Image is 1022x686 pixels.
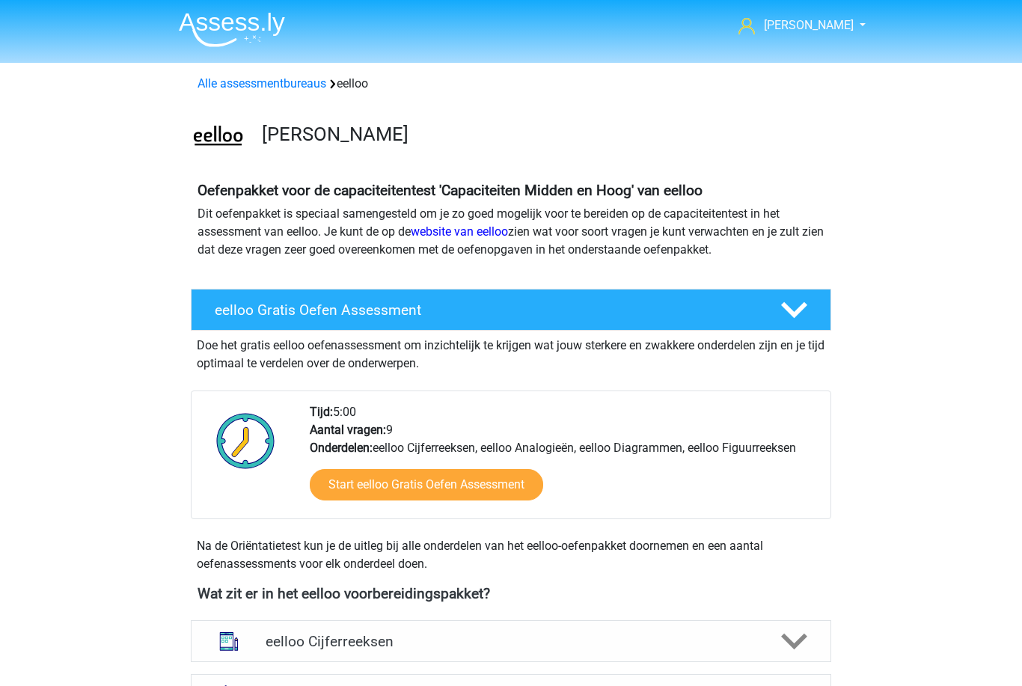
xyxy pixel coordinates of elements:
[310,441,373,455] b: Onderdelen:
[732,16,855,34] a: [PERSON_NAME]
[179,12,285,47] img: Assessly
[185,620,837,662] a: cijferreeksen eelloo Cijferreeksen
[198,585,824,602] h4: Wat zit er in het eelloo voorbereidingspakket?
[192,111,245,164] img: eelloo.png
[191,331,831,373] div: Doe het gratis eelloo oefenassessment om inzichtelijk te krijgen wat jouw sterkere en zwakkere on...
[310,423,386,437] b: Aantal vragen:
[215,301,756,319] h4: eelloo Gratis Oefen Assessment
[764,18,854,32] span: [PERSON_NAME]
[191,537,831,573] div: Na de Oriëntatietest kun je de uitleg bij alle onderdelen van het eelloo-oefenpakket doornemen en...
[310,469,543,500] a: Start eelloo Gratis Oefen Assessment
[198,205,824,259] p: Dit oefenpakket is speciaal samengesteld om je zo goed mogelijk voor te bereiden op de capaciteit...
[208,403,284,478] img: Klok
[266,633,756,650] h4: eelloo Cijferreeksen
[262,123,819,146] h3: [PERSON_NAME]
[198,182,703,199] b: Oefenpakket voor de capaciteitentest 'Capaciteiten Midden en Hoog' van eelloo
[209,622,248,661] img: cijferreeksen
[198,76,326,91] a: Alle assessmentbureaus
[299,403,830,518] div: 5:00 9 eelloo Cijferreeksen, eelloo Analogieën, eelloo Diagrammen, eelloo Figuurreeksen
[310,405,333,419] b: Tijd:
[192,75,830,93] div: eelloo
[411,224,508,239] a: website van eelloo
[185,289,837,331] a: eelloo Gratis Oefen Assessment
